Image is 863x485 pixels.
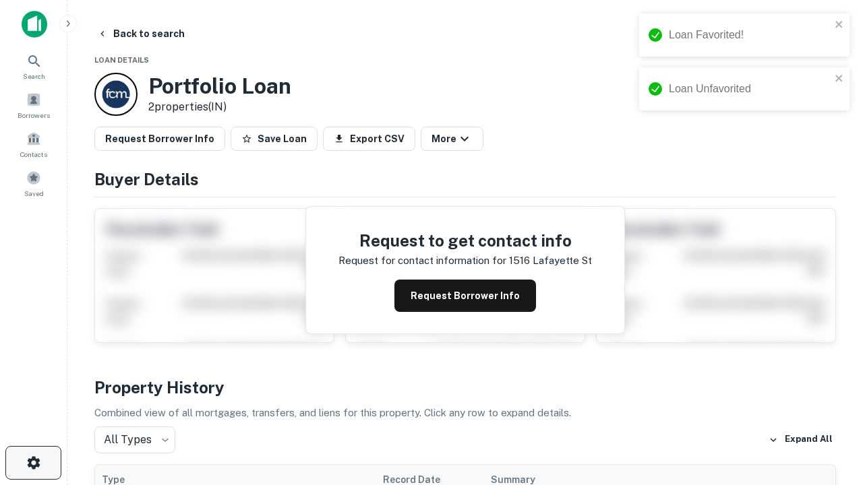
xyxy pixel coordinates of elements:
div: Loan Unfavorited [669,81,831,97]
p: 1516 lafayette st [509,253,592,269]
span: Loan Details [94,56,149,64]
button: More [421,127,483,151]
div: Loan Favorited! [669,27,831,43]
button: Save Loan [231,127,318,151]
img: capitalize-icon.png [22,11,47,38]
span: Search [23,71,45,82]
h4: Request to get contact info [338,228,592,253]
a: Saved [4,165,63,201]
h4: Buyer Details [94,167,836,191]
button: close [835,19,844,32]
p: Request for contact information for [338,253,506,269]
h3: Portfolio Loan [148,73,291,99]
button: Export CSV [323,127,415,151]
div: All Types [94,426,175,453]
button: Expand All [765,430,836,450]
span: Contacts [20,149,47,160]
span: Borrowers [18,110,50,121]
button: close [835,73,844,86]
iframe: Chat Widget [796,334,863,399]
button: Request Borrower Info [394,280,536,312]
button: Back to search [92,22,190,46]
span: Saved [24,188,44,199]
button: Request Borrower Info [94,127,225,151]
a: Search [4,48,63,84]
h4: Property History [94,375,836,399]
p: Combined view of all mortgages, transfers, and liens for this property. Click any row to expand d... [94,405,836,421]
a: Borrowers [4,87,63,123]
p: 2 properties (IN) [148,99,291,115]
a: Contacts [4,126,63,162]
